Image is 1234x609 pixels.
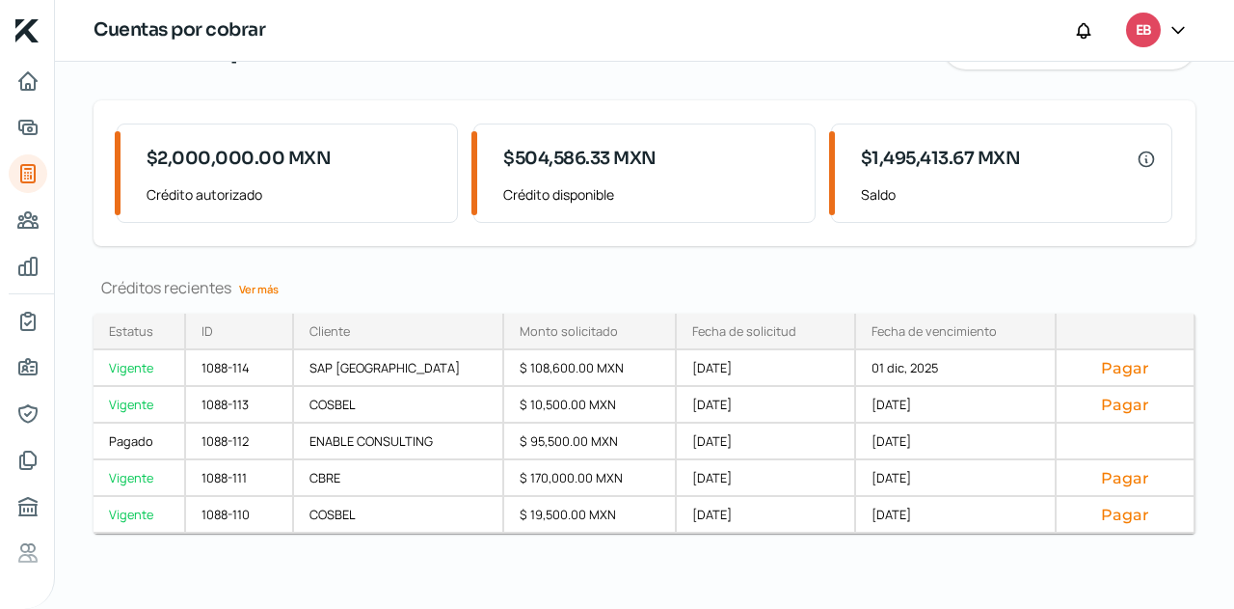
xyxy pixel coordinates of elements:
div: ID [201,322,213,340]
div: ENABLE CONSULTING [294,424,504,460]
div: Créditos recientes [94,277,1195,298]
div: [DATE] [856,497,1057,534]
div: [DATE] [677,497,856,534]
span: $504,586.33 MXN [503,146,657,172]
div: COSBEL [294,387,504,424]
span: $2,000,000.00 MXN [147,146,332,172]
div: [DATE] [677,424,856,460]
a: Mi contrato [9,302,47,341]
a: Tus créditos [9,154,47,193]
div: 1088-110 [186,497,294,534]
div: Monto solicitado [520,322,618,340]
a: Vigente [94,460,186,497]
a: Inicio [9,62,47,100]
button: Pagar [1072,505,1178,524]
div: 1088-113 [186,387,294,424]
a: Vigente [94,497,186,534]
div: 1088-111 [186,460,294,497]
span: $1,495,413.67 MXN [861,146,1021,172]
div: $ 108,600.00 MXN [504,350,678,387]
div: [DATE] [677,350,856,387]
a: Información general [9,348,47,387]
div: 1088-112 [186,424,294,460]
div: 1088-114 [186,350,294,387]
div: $ 10,500.00 MXN [504,387,678,424]
div: $ 170,000.00 MXN [504,460,678,497]
div: Estatus [109,322,153,340]
div: Fecha de solicitud [692,322,796,340]
button: Pagar [1072,395,1178,414]
div: Cliente [309,322,350,340]
div: COSBEL [294,497,504,534]
div: SAP [GEOGRAPHIC_DATA] [294,350,504,387]
a: Referencias [9,534,47,572]
div: [DATE] [856,424,1057,460]
h1: Cuentas por cobrar [94,16,265,44]
div: CBRE [294,460,504,497]
span: Crédito disponible [503,182,798,207]
div: [DATE] [677,460,856,497]
div: [DATE] [856,460,1057,497]
div: $ 19,500.00 MXN [504,497,678,534]
a: Ver más [231,274,286,304]
span: EB [1136,19,1151,42]
a: Adelantar facturas [9,108,47,147]
div: [DATE] [677,387,856,424]
a: Buró de crédito [9,487,47,526]
div: 01 dic, 2025 [856,350,1057,387]
div: Fecha de vencimiento [872,322,997,340]
span: Saldo [861,182,1156,207]
a: Pago a proveedores [9,201,47,239]
a: Pagado [94,424,186,460]
a: Representantes [9,395,47,433]
a: Mis finanzas [9,247,47,286]
div: $ 95,500.00 MXN [504,424,678,460]
div: [DATE] [856,387,1057,424]
button: Pagar [1072,468,1178,487]
button: Pagar [1072,358,1178,377]
span: Crédito autorizado [147,182,442,207]
a: Vigente [94,387,186,424]
a: Vigente [94,350,186,387]
a: Documentos [9,441,47,480]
